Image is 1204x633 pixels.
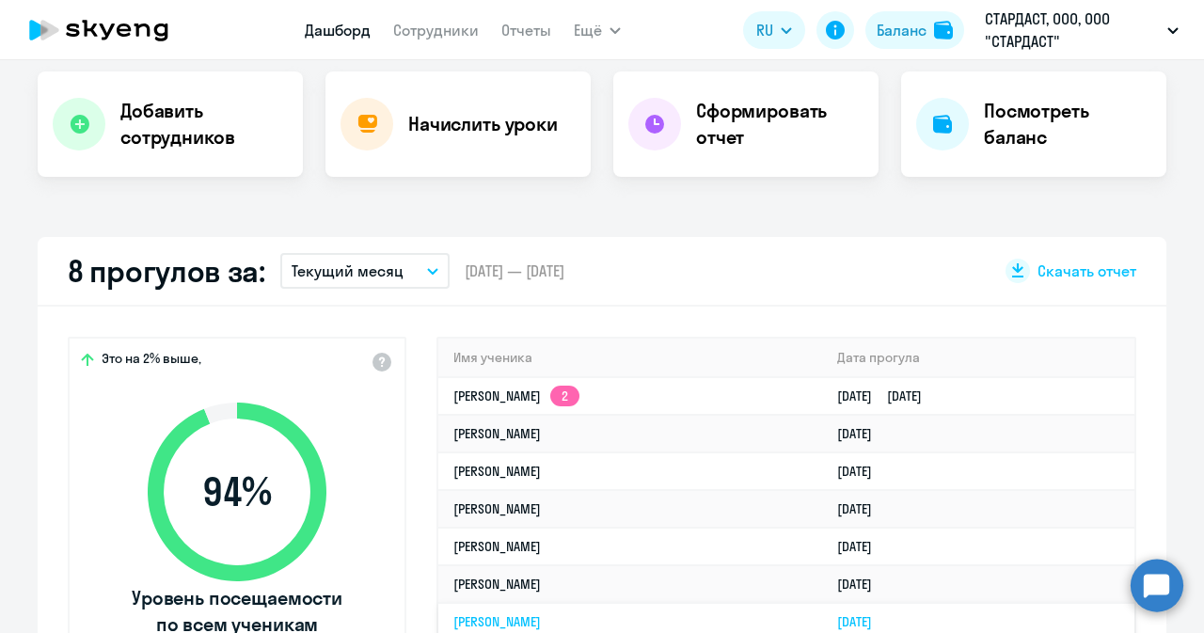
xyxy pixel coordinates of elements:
[837,463,887,480] a: [DATE]
[453,463,541,480] a: [PERSON_NAME]
[408,111,558,137] h4: Начислить уроки
[743,11,805,49] button: RU
[129,469,345,514] span: 94 %
[453,425,541,442] a: [PERSON_NAME]
[574,11,621,49] button: Ещё
[837,388,937,404] a: [DATE][DATE]
[696,98,863,150] h4: Сформировать отчет
[438,339,822,377] th: Имя ученика
[756,19,773,41] span: RU
[465,261,564,281] span: [DATE] — [DATE]
[985,8,1160,53] p: СТАРДАСТ, ООО, ООО "СТАРДАСТ"
[1038,261,1136,281] span: Скачать отчет
[453,500,541,517] a: [PERSON_NAME]
[292,260,404,282] p: Текущий месяц
[305,21,371,40] a: Дашборд
[574,19,602,41] span: Ещё
[102,350,201,372] span: Это на 2% выше,
[550,386,579,406] app-skyeng-badge: 2
[837,500,887,517] a: [DATE]
[453,576,541,593] a: [PERSON_NAME]
[837,425,887,442] a: [DATE]
[453,388,579,404] a: [PERSON_NAME]2
[837,538,887,555] a: [DATE]
[501,21,551,40] a: Отчеты
[393,21,479,40] a: Сотрудники
[280,253,450,289] button: Текущий месяц
[120,98,288,150] h4: Добавить сотрудников
[837,576,887,593] a: [DATE]
[975,8,1188,53] button: СТАРДАСТ, ООО, ООО "СТАРДАСТ"
[877,19,927,41] div: Баланс
[453,613,541,630] a: [PERSON_NAME]
[865,11,964,49] button: Балансbalance
[453,538,541,555] a: [PERSON_NAME]
[934,21,953,40] img: balance
[837,613,887,630] a: [DATE]
[822,339,1134,377] th: Дата прогула
[68,252,265,290] h2: 8 прогулов за:
[984,98,1151,150] h4: Посмотреть баланс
